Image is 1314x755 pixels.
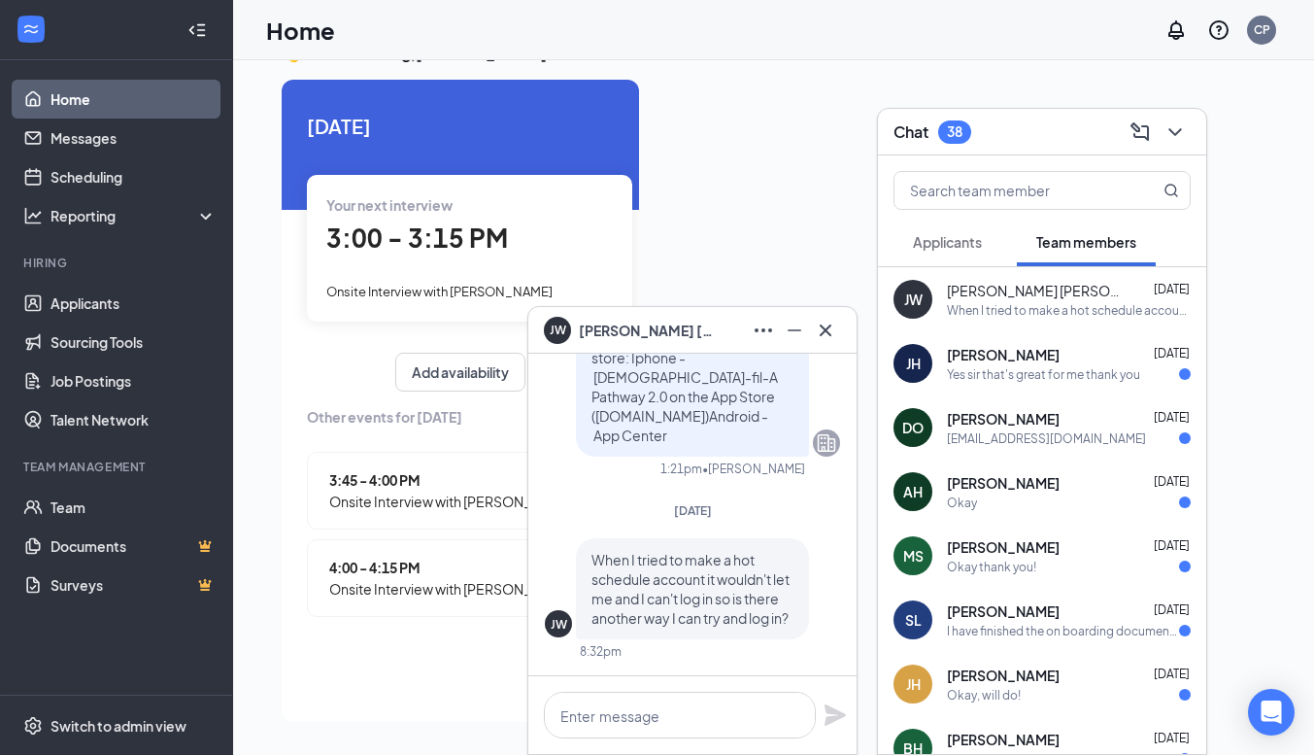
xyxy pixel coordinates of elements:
[23,255,213,271] div: Hiring
[1160,117,1191,148] button: ChevronDown
[307,406,614,428] span: Other events for [DATE]
[947,495,977,511] div: Okay
[23,459,213,475] div: Team Management
[187,20,207,40] svg: Collapse
[551,616,567,633] div: JW
[903,546,924,566] div: MS
[51,361,217,400] a: Job Postings
[903,482,923,501] div: AH
[1254,21,1270,38] div: CP
[783,319,806,342] svg: Minimize
[913,233,982,251] span: Applicants
[1154,602,1190,617] span: [DATE]
[947,409,1060,429] span: [PERSON_NAME]
[947,687,1021,704] div: Okay, will do!
[329,578,574,600] span: Onsite Interview with [PERSON_NAME]
[947,123,962,140] div: 38
[947,623,1179,639] div: I have finished the on boarding documents
[51,527,217,566] a: DocumentsCrown
[906,674,921,694] div: JH
[894,172,1125,209] input: Search team member
[810,315,841,346] button: Cross
[947,666,1060,685] span: [PERSON_NAME]
[51,157,217,196] a: Scheduling
[329,557,574,578] span: 4:00 - 4:15 PM
[779,315,810,346] button: Minimize
[1129,120,1152,144] svg: ComposeMessage
[1154,346,1190,360] span: [DATE]
[815,431,838,455] svg: Company
[893,121,928,143] h3: Chat
[51,323,217,361] a: Sourcing Tools
[326,196,453,214] span: Your next interview
[1154,474,1190,489] span: [DATE]
[1163,183,1179,198] svg: MagnifyingGlass
[660,461,702,477] div: 1:21pm
[824,704,847,727] svg: Plane
[1154,667,1190,681] span: [DATE]
[947,473,1060,493] span: [PERSON_NAME]
[51,488,217,527] a: Team
[947,366,1140,383] div: Yes sir that's great for me thank you
[1154,410,1190,425] span: [DATE]
[51,716,186,736] div: Switch to admin view
[906,354,921,373] div: JH
[329,469,574,491] span: 3:45 - 4:00 PM
[51,400,217,439] a: Talent Network
[1125,117,1156,148] button: ComposeMessage
[748,315,779,346] button: Ellipses
[326,284,553,299] span: Onsite Interview with [PERSON_NAME]
[947,730,1060,749] span: [PERSON_NAME]
[51,566,217,604] a: SurveysCrown
[947,537,1060,557] span: [PERSON_NAME]
[23,206,43,225] svg: Analysis
[902,418,924,437] div: DO
[51,119,217,157] a: Messages
[51,206,218,225] div: Reporting
[1154,538,1190,553] span: [DATE]
[1164,18,1188,42] svg: Notifications
[21,19,41,39] svg: WorkstreamLogo
[947,601,1060,621] span: [PERSON_NAME]
[51,80,217,119] a: Home
[1248,689,1295,736] div: Open Intercom Messenger
[329,491,574,512] span: Onsite Interview with [PERSON_NAME]
[947,302,1191,319] div: When I tried to make a hot schedule account it wouldn't let me and I can't log in so is there ano...
[947,281,1122,300] span: [PERSON_NAME] [PERSON_NAME]
[326,222,508,254] span: 3:00 - 3:15 PM
[307,111,614,141] span: [DATE]
[591,551,790,627] span: When I tried to make a hot schedule account it wouldn't let me and I can't log in so is there ano...
[1163,120,1187,144] svg: ChevronDown
[674,503,712,518] span: [DATE]
[904,290,923,309] div: JW
[23,716,43,736] svg: Settings
[1207,18,1230,42] svg: QuestionInfo
[579,320,715,341] span: [PERSON_NAME] [PERSON_NAME]
[752,319,775,342] svg: Ellipses
[702,461,805,477] span: • [PERSON_NAME]
[814,319,837,342] svg: Cross
[266,14,335,47] h1: Home
[947,559,1036,575] div: Okay thank you!
[580,643,622,660] div: 8:32pm
[1154,731,1190,745] span: [DATE]
[51,284,217,323] a: Applicants
[905,610,922,630] div: SL
[1036,233,1136,251] span: Team members
[395,353,525,392] button: Add availability
[1154,282,1190,296] span: [DATE]
[947,430,1146,447] div: [EMAIL_ADDRESS][DOMAIN_NAME]
[947,345,1060,364] span: [PERSON_NAME]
